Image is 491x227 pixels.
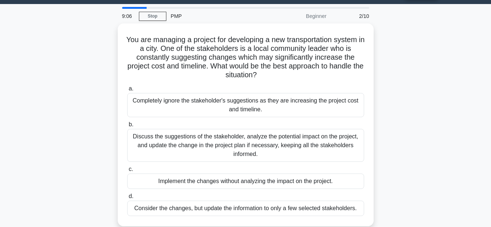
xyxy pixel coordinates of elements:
[166,9,267,23] div: PMP
[126,35,365,80] h5: You are managing a project for developing a new transportation system in a city. One of the stake...
[118,9,139,23] div: 9:06
[129,85,133,92] span: a.
[127,201,364,216] div: Consider the changes, but update the information to only a few selected stakeholders.
[129,166,133,172] span: c.
[129,193,133,199] span: d.
[127,129,364,162] div: Discuss the suggestions of the stakeholder, analyze the potential impact on the project, and upda...
[331,9,374,23] div: 2/10
[139,12,166,21] a: Stop
[267,9,331,23] div: Beginner
[127,93,364,117] div: Completely ignore the stakeholder's suggestions as they are increasing the project cost and timel...
[129,121,133,127] span: b.
[127,174,364,189] div: Implement the changes without analyzing the impact on the project.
